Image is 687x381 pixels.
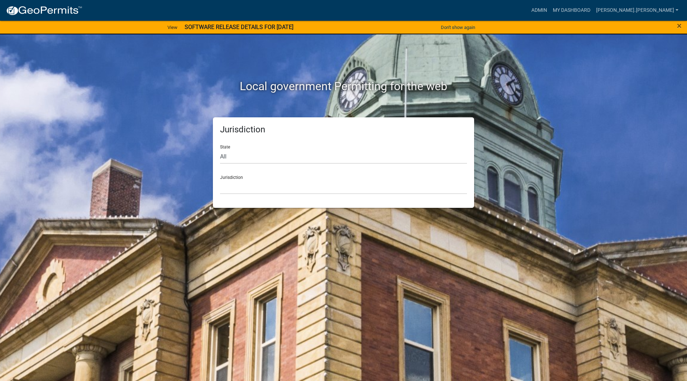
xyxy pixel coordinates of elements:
[185,24,293,30] strong: SOFTWARE RELEASE DETAILS FOR [DATE]
[220,124,467,135] h5: Jurisdiction
[593,4,681,17] a: [PERSON_NAME].[PERSON_NAME]
[165,21,180,33] a: View
[677,21,682,31] span: ×
[438,21,478,33] button: Don't show again
[528,4,550,17] a: Admin
[677,21,682,30] button: Close
[550,4,593,17] a: My Dashboard
[145,79,542,93] h2: Local government Permitting for the web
